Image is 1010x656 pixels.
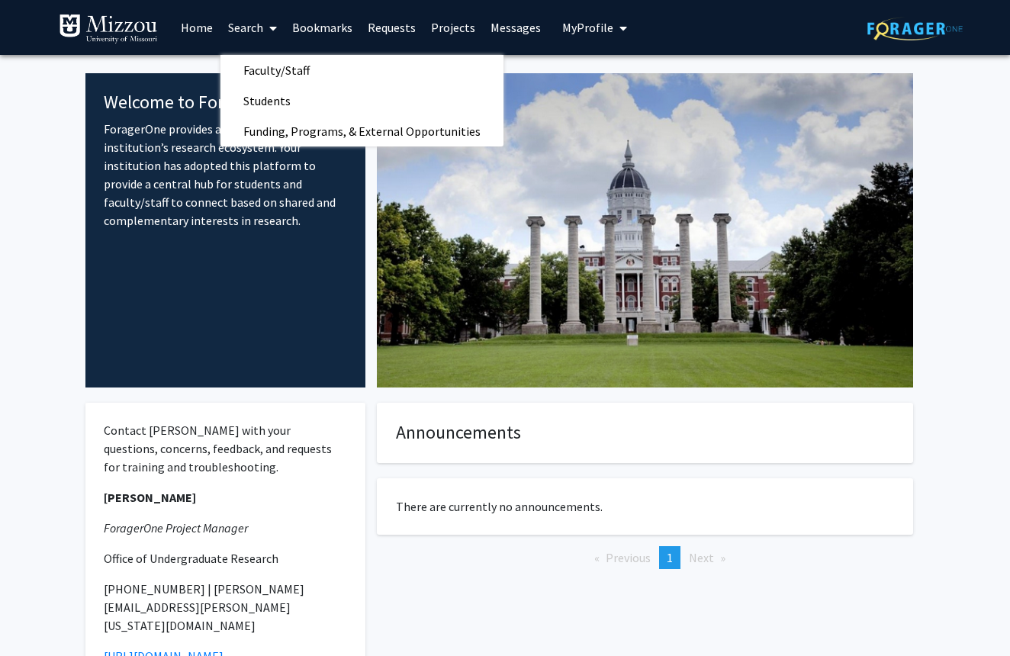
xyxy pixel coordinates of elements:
p: Office of Undergraduate Research [104,549,347,568]
span: Faculty/Staff [220,55,333,85]
p: [PHONE_NUMBER] | [PERSON_NAME][EMAIL_ADDRESS][PERSON_NAME][US_STATE][DOMAIN_NAME] [104,580,347,635]
strong: [PERSON_NAME] [104,490,196,505]
p: ForagerOne provides an entry point into our institution’s research ecosystem. Your institution ha... [104,120,347,230]
p: There are currently no announcements. [396,497,894,516]
a: Requests [360,1,423,54]
a: Faculty/Staff [220,59,503,82]
a: Messages [483,1,548,54]
p: Contact [PERSON_NAME] with your questions, concerns, feedback, and requests for training and trou... [104,421,347,476]
a: Funding, Programs, & External Opportunities [220,120,503,143]
span: Previous [606,550,651,565]
h4: Announcements [396,422,894,444]
a: Projects [423,1,483,54]
em: ForagerOne Project Manager [104,520,248,535]
a: Bookmarks [285,1,360,54]
img: Cover Image [377,73,913,387]
span: Students [220,85,314,116]
img: University of Missouri Logo [59,14,158,44]
span: 1 [667,550,673,565]
span: Next [689,550,714,565]
a: Students [220,89,503,112]
img: ForagerOne Logo [867,17,963,40]
span: My Profile [562,20,613,35]
span: Funding, Programs, & External Opportunities [220,116,503,146]
h4: Welcome to ForagerOne [104,92,347,114]
iframe: Chat [11,587,65,645]
a: Home [173,1,220,54]
ul: Pagination [377,546,913,569]
a: Search [220,1,285,54]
